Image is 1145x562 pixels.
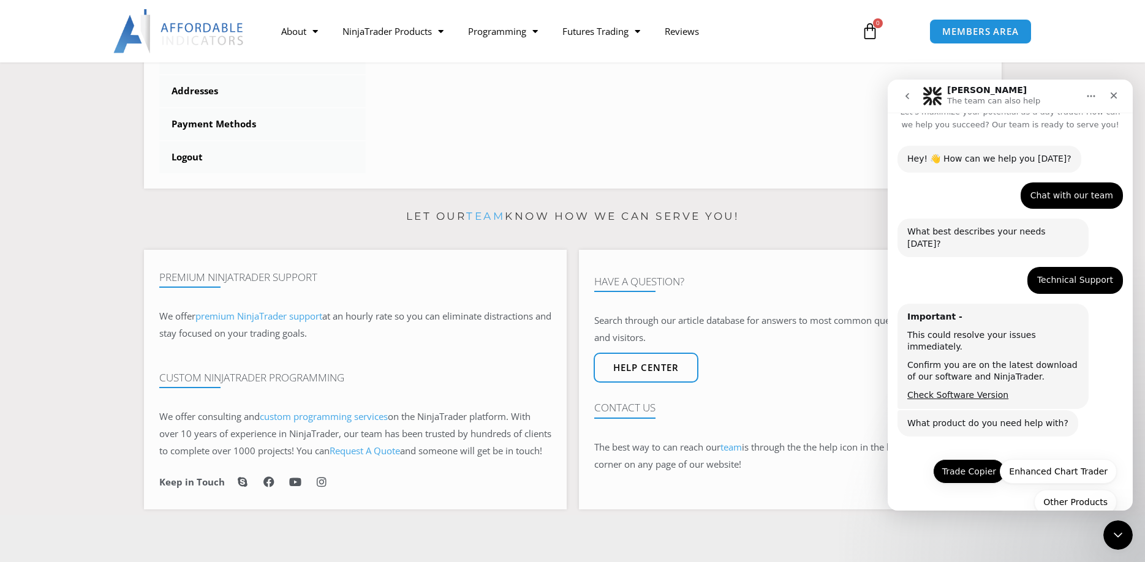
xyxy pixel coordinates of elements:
[613,363,679,372] span: Help center
[159,141,366,173] a: Logout
[159,410,551,457] span: on the NinjaTrader platform. With over 10 years of experience in NinjaTrader, our team has been t...
[269,17,330,45] a: About
[159,410,388,422] span: We offer consulting and
[269,17,847,45] nav: Menu
[594,402,986,414] h4: Contact Us
[594,312,986,347] p: Search through our article database for answers to most common questions from customers and visit...
[652,17,711,45] a: Reviews
[466,210,505,222] a: team
[594,353,698,383] a: Help center
[113,9,245,53] img: LogoAI | Affordable Indicators – NinjaTrader
[159,310,195,322] span: We offer
[330,17,456,45] a: NinjaTrader Products
[550,17,652,45] a: Futures Trading
[159,75,366,107] a: Addresses
[720,441,742,453] a: team
[144,207,1002,227] p: Let our know how we can serve you!
[843,13,897,49] a: 0
[159,372,551,384] h4: Custom NinjaTrader Programming
[888,80,1133,511] iframe: Intercom live chat
[195,310,322,322] a: premium NinjaTrader support
[456,17,550,45] a: Programming
[159,310,551,339] span: at an hourly rate so you can eliminate distractions and stay focused on your trading goals.
[159,271,551,283] h4: Premium NinjaTrader Support
[929,19,1032,44] a: MEMBERS AREA
[330,444,400,457] a: Request A Quote
[873,18,883,28] span: 0
[594,275,986,288] h4: Have A Question?
[146,410,229,435] button: Other Products
[1103,520,1133,550] iframe: Intercom live chat
[942,27,1019,36] span: MEMBERS AREA
[159,476,225,488] h6: Keep in Touch
[594,439,986,473] p: The best way to can reach our is through the the help icon in the lower right-hand corner on any ...
[159,108,366,140] a: Payment Methods
[260,410,388,422] a: custom programming services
